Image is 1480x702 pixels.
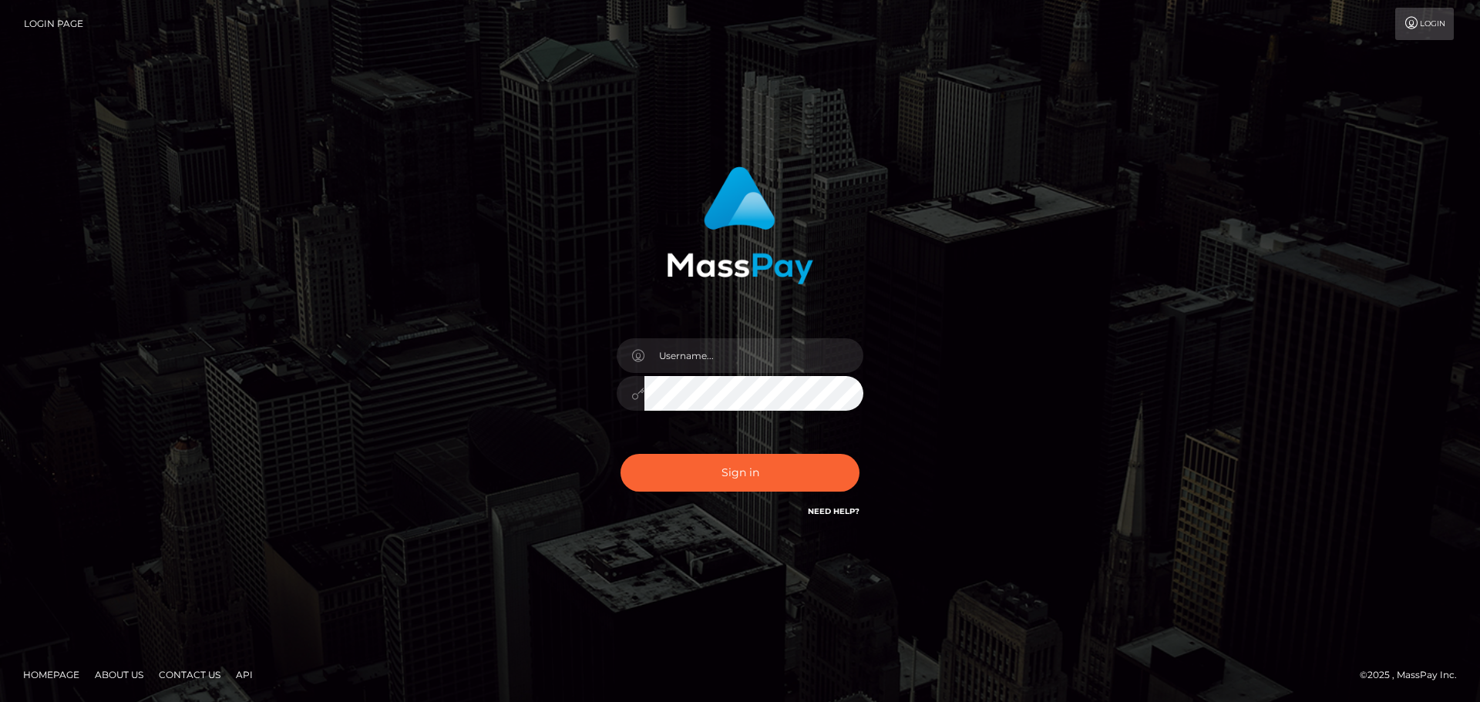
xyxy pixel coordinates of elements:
[808,506,859,516] a: Need Help?
[1395,8,1454,40] a: Login
[621,454,859,492] button: Sign in
[644,338,863,373] input: Username...
[24,8,83,40] a: Login Page
[17,663,86,687] a: Homepage
[667,166,813,284] img: MassPay Login
[230,663,259,687] a: API
[153,663,227,687] a: Contact Us
[1360,667,1468,684] div: © 2025 , MassPay Inc.
[89,663,150,687] a: About Us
